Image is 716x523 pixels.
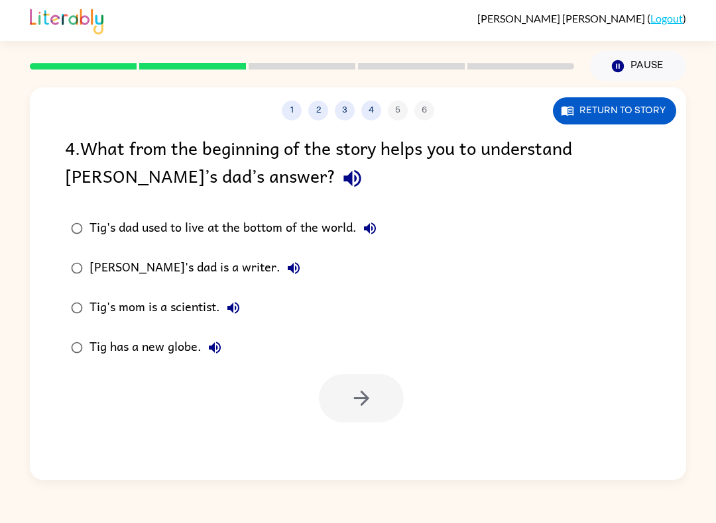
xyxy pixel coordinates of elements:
[361,101,381,120] button: 4
[89,215,383,242] div: Tig's dad used to live at the bottom of the world.
[477,12,686,24] div: ( )
[65,134,651,195] div: 4 . What from the beginning of the story helps you to understand [PERSON_NAME]’s dad’s answer?
[590,51,686,81] button: Pause
[89,334,228,361] div: Tig has a new globe.
[357,215,383,242] button: Tig's dad used to live at the bottom of the world.
[202,334,228,361] button: Tig has a new globe.
[553,97,676,124] button: Return to story
[280,255,307,281] button: [PERSON_NAME]'s dad is a writer.
[282,101,302,120] button: 1
[650,12,683,24] a: Logout
[308,101,328,120] button: 2
[477,12,647,24] span: [PERSON_NAME] [PERSON_NAME]
[30,5,103,34] img: Literably
[89,255,307,281] div: [PERSON_NAME]'s dad is a writer.
[89,295,247,321] div: Tig's mom is a scientist.
[220,295,247,321] button: Tig's mom is a scientist.
[335,101,355,120] button: 3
